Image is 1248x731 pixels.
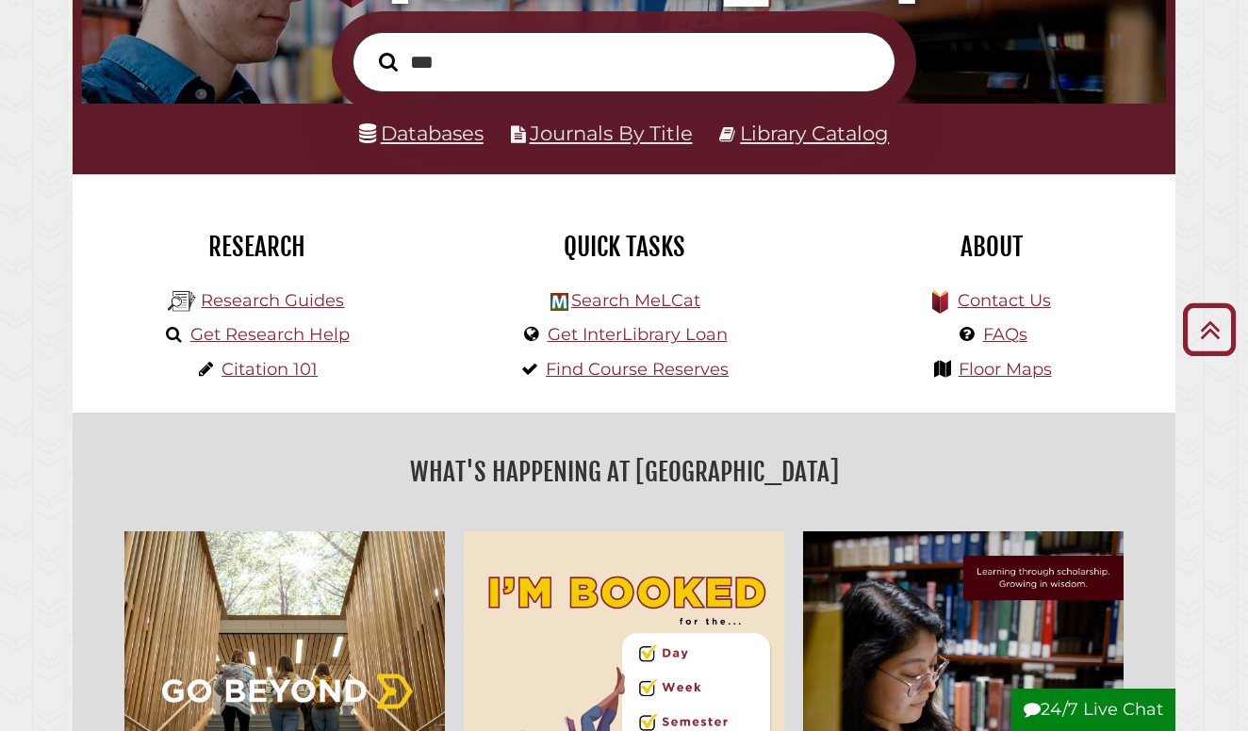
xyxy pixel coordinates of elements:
[983,324,1027,345] a: FAQs
[548,324,728,345] a: Get InterLibrary Loan
[546,359,729,380] a: Find Course Reserves
[530,121,693,145] a: Journals By Title
[740,121,889,145] a: Library Catalog
[822,231,1161,263] h2: About
[201,290,344,311] a: Research Guides
[958,290,1051,311] a: Contact Us
[550,293,568,311] img: Hekman Library Logo
[959,359,1052,380] a: Floor Maps
[222,359,318,380] a: Citation 101
[454,231,794,263] h2: Quick Tasks
[168,287,196,316] img: Hekman Library Logo
[379,52,398,72] i: Search
[571,290,700,311] a: Search MeLCat
[87,231,426,263] h2: Research
[87,450,1161,494] h2: What's Happening at [GEOGRAPHIC_DATA]
[369,47,407,75] button: Search
[190,324,350,345] a: Get Research Help
[1175,314,1243,345] a: Back to Top
[359,121,484,145] a: Databases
